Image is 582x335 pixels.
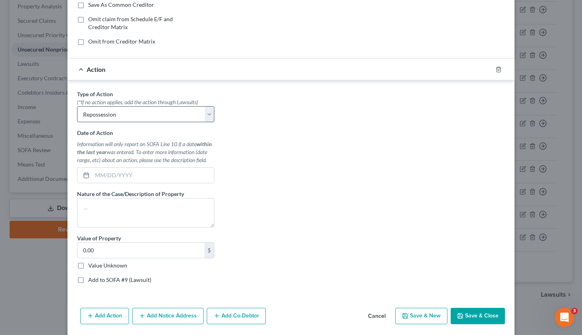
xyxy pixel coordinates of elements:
label: Value Unknown [88,262,127,270]
div: $ [204,243,214,258]
input: 0.00 [77,243,204,258]
label: Value of Property [77,234,121,242]
button: Cancel [362,309,392,325]
div: (*If no action applies, add the action through Lawsuits) [77,98,214,106]
div: Information will only report on SOFA Line 10 if a date was entered. To enter more information (da... [77,140,214,164]
button: Add Notice Address [132,308,204,325]
label: Date of Action [77,129,113,137]
button: Save & New [395,308,447,325]
input: MM/DD/YYYY [92,168,214,183]
label: Nature of the Case/Description of Property [77,190,184,198]
span: Type of Action [77,91,113,97]
button: Add Action [80,308,129,325]
span: 3 [571,308,578,314]
button: Add Co-Debtor [207,308,266,325]
span: Action [87,65,105,73]
span: Omit claim from Schedule E/F and Creditor Matrix [88,16,173,30]
span: Omit from Creditor Matrix [88,38,155,45]
label: Save As Common Creditor [88,1,154,9]
button: Save & Close [451,308,505,325]
label: Add to SOFA #9 (Lawsuit) [88,276,151,284]
iframe: Intercom live chat [555,308,574,327]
